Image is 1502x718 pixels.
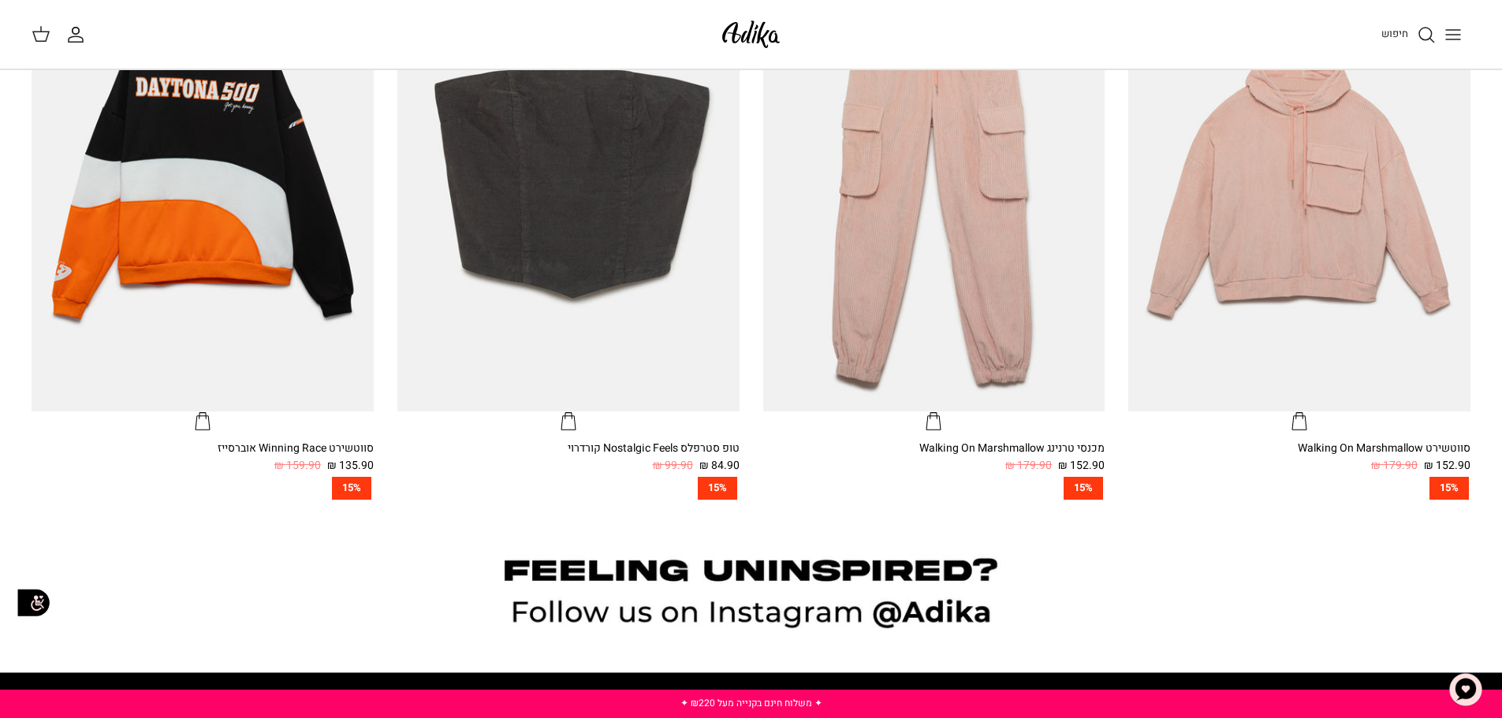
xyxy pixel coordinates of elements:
[699,457,740,474] span: 84.90 ₪
[653,457,693,474] span: 99.90 ₪
[717,16,785,53] img: Adika IL
[1128,440,1470,475] a: סווטשירט Walking On Marshmallow 152.90 ₪ 179.90 ₪
[32,440,374,475] a: סווטשירט Winning Race אוברסייז 135.90 ₪ 159.90 ₪
[680,696,822,710] a: ✦ משלוח חינם בקנייה מעל ₪220 ✦
[66,25,91,44] a: החשבון שלי
[1442,666,1489,713] button: צ'אט
[1429,477,1469,500] span: 15%
[332,477,371,500] span: 15%
[274,457,321,474] span: 159.90 ₪
[32,477,374,500] a: 15%
[1436,17,1470,52] button: Toggle menu
[763,440,1105,475] a: מכנסי טרנינג Walking On Marshmallow 152.90 ₪ 179.90 ₪
[763,477,1105,500] a: 15%
[1371,457,1418,474] span: 179.90 ₪
[32,440,374,457] div: סווטשירט Winning Race אוברסייז
[1064,477,1103,500] span: 15%
[1128,440,1470,457] div: סווטשירט Walking On Marshmallow
[1128,477,1470,500] a: 15%
[12,581,55,624] img: accessibility_icon02.svg
[1381,26,1408,41] span: חיפוש
[763,440,1105,457] div: מכנסי טרנינג Walking On Marshmallow
[397,440,740,457] div: טופ סטרפלס Nostalgic Feels קורדרוי
[397,440,740,475] a: טופ סטרפלס Nostalgic Feels קורדרוי 84.90 ₪ 99.90 ₪
[397,477,740,500] a: 15%
[698,477,737,500] span: 15%
[1424,457,1470,474] span: 152.90 ₪
[1005,457,1052,474] span: 179.90 ₪
[1381,25,1436,44] a: חיפוש
[1058,457,1105,474] span: 152.90 ₪
[327,457,374,474] span: 135.90 ₪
